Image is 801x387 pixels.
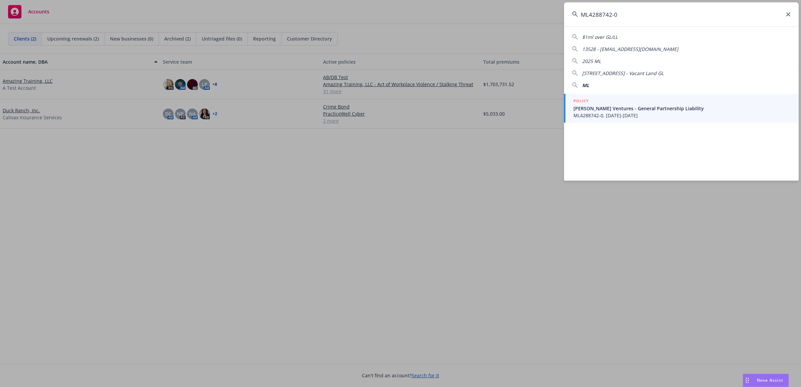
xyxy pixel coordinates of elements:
[573,112,791,119] span: ML4288742-0, [DATE]-[DATE]
[573,98,589,104] h5: POLICY
[582,46,678,52] span: 13528 - [EMAIL_ADDRESS][DOMAIN_NAME]
[564,2,799,26] input: Search...
[757,377,783,383] span: Nova Assist
[582,70,664,76] span: [STREET_ADDRESS] - Vacant Land GL
[573,105,791,112] span: [PERSON_NAME] Ventures - General Partnership Liability
[582,82,589,88] span: ML
[582,58,601,64] span: 2025 ML
[582,34,618,40] span: $1ml over GL/LL
[564,94,799,123] a: POLICY[PERSON_NAME] Ventures - General Partnership LiabilityML4288742-0, [DATE]-[DATE]
[743,374,751,387] div: Drag to move
[743,374,789,387] button: Nova Assist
